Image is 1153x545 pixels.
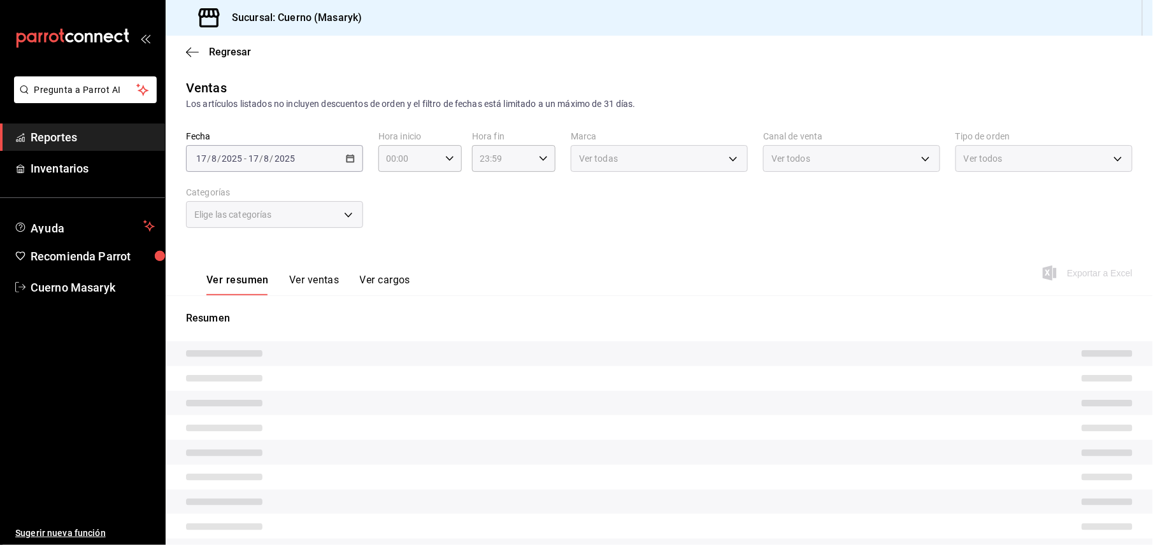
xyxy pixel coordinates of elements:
[196,153,207,164] input: --
[31,129,155,146] span: Reportes
[15,527,155,540] span: Sugerir nueva función
[378,132,462,141] label: Hora inicio
[186,311,1133,326] p: Resumen
[289,274,340,295] button: Ver ventas
[771,152,810,165] span: Ver todos
[763,132,940,141] label: Canal de venta
[31,279,155,296] span: Cuerno Masaryk
[186,188,363,197] label: Categorías
[217,153,221,164] span: /
[244,153,247,164] span: -
[264,153,270,164] input: --
[194,208,272,221] span: Elige las categorías
[34,83,137,97] span: Pregunta a Parrot AI
[186,132,363,141] label: Fecha
[186,46,251,58] button: Regresar
[206,274,410,295] div: navigation tabs
[31,218,138,234] span: Ayuda
[31,248,155,265] span: Recomienda Parrot
[360,274,411,295] button: Ver cargos
[9,92,157,106] a: Pregunta a Parrot AI
[472,132,555,141] label: Hora fin
[964,152,1003,165] span: Ver todos
[248,153,259,164] input: --
[259,153,263,164] span: /
[140,33,150,43] button: open_drawer_menu
[186,78,227,97] div: Ventas
[206,274,269,295] button: Ver resumen
[14,76,157,103] button: Pregunta a Parrot AI
[270,153,274,164] span: /
[274,153,296,164] input: ----
[211,153,217,164] input: --
[956,132,1133,141] label: Tipo de orden
[186,97,1133,111] div: Los artículos listados no incluyen descuentos de orden y el filtro de fechas está limitado a un m...
[221,153,243,164] input: ----
[579,152,618,165] span: Ver todas
[222,10,362,25] h3: Sucursal: Cuerno (Masaryk)
[571,132,748,141] label: Marca
[31,160,155,177] span: Inventarios
[209,46,251,58] span: Regresar
[207,153,211,164] span: /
